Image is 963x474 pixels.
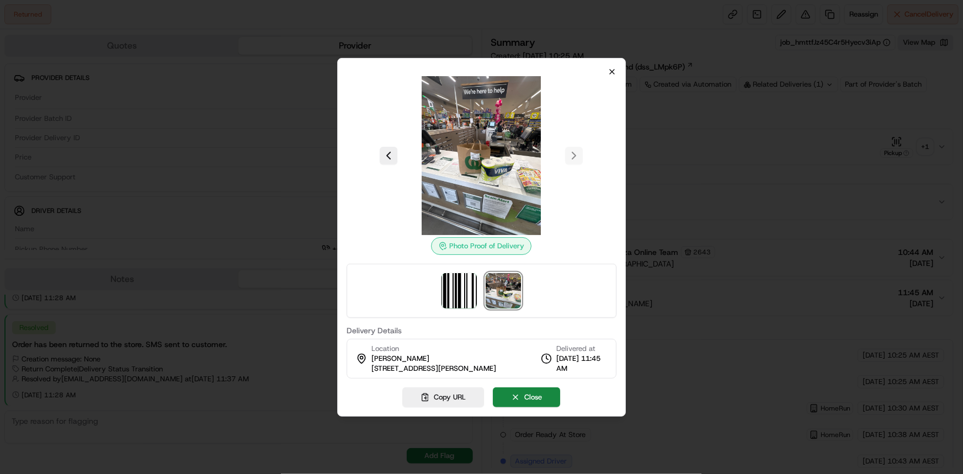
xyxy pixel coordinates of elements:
img: photo_proof_of_delivery image [402,76,561,235]
span: [PERSON_NAME] [371,354,429,364]
span: Location [371,344,399,354]
span: [DATE] 11:45 AM [556,354,607,374]
label: Delivery Details [347,327,617,334]
img: barcode_scan_on_pickup image [442,273,477,308]
button: Close [493,387,561,407]
div: Photo Proof of Delivery [432,237,532,255]
button: Copy URL [403,387,485,407]
img: photo_proof_of_delivery image [486,273,522,308]
span: [STREET_ADDRESS][PERSON_NAME] [371,364,496,374]
span: Delivered at [556,344,607,354]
